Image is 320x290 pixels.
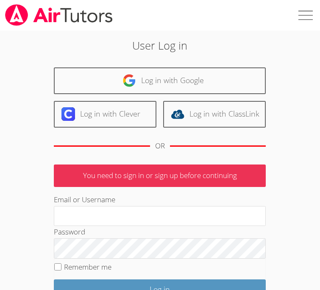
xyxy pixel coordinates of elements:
[54,67,266,94] a: Log in with Google
[54,227,85,237] label: Password
[54,165,266,187] p: You need to sign in or sign up before continuing
[61,107,75,121] img: clever-logo-6eab21bc6e7a338710f1a6ff85c0baf02591cd810cc4098c63d3a4b26e2feb20.svg
[54,101,156,128] a: Log in with Clever
[45,37,275,53] h2: User Log in
[163,101,266,128] a: Log in with ClassLink
[64,262,111,272] label: Remember me
[122,74,136,87] img: google-logo-50288ca7cdecda66e5e0955fdab243c47b7ad437acaf1139b6f446037453330a.svg
[4,4,114,26] img: airtutors_banner-c4298cdbf04f3fff15de1276eac7730deb9818008684d7c2e4769d2f7ddbe033.png
[155,140,165,152] div: OR
[54,195,115,204] label: Email or Username
[171,107,184,121] img: classlink-logo-d6bb404cc1216ec64c9a2012d9dc4662098be43eaf13dc465df04b49fa7ab582.svg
